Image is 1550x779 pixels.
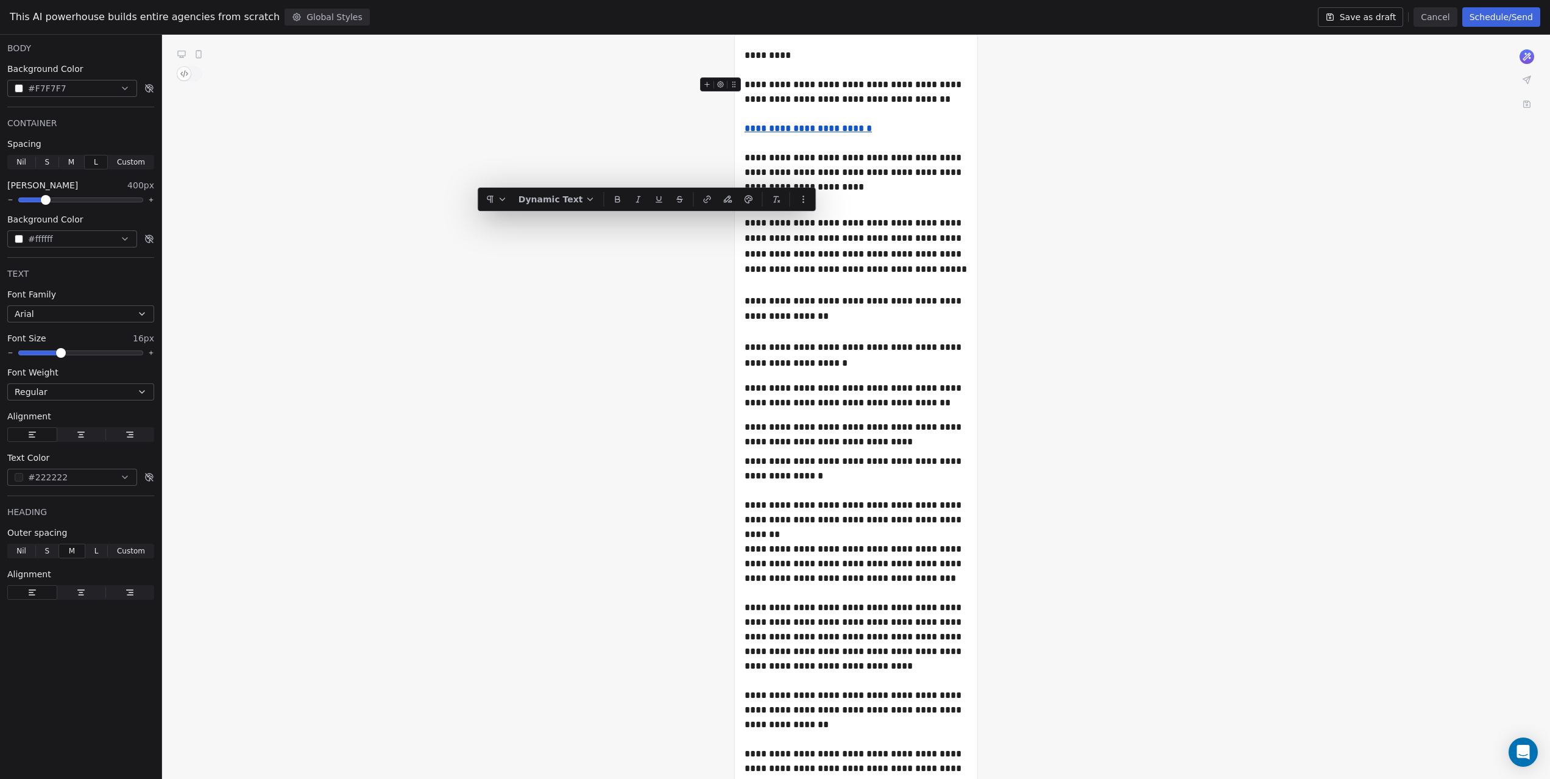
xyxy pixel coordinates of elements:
div: Open Intercom Messenger [1509,738,1538,767]
span: Text Color [7,452,49,464]
button: Schedule/Send [1462,7,1540,27]
span: M [68,157,74,168]
span: Custom [117,546,145,557]
span: Nil [16,546,26,557]
span: Font Weight [7,366,58,379]
span: Arial [15,308,34,320]
button: #222222 [7,469,137,486]
span: 400px [127,179,154,191]
button: #F7F7F7 [7,80,137,97]
span: #ffffff [28,233,53,246]
span: S [44,157,49,168]
span: Alignment [7,568,51,580]
span: Alignment [7,410,51,422]
button: Dynamic Text [514,190,600,208]
div: TEXT [7,268,154,280]
button: Save as draft [1318,7,1404,27]
span: #222222 [28,471,68,484]
div: CONTAINER [7,117,154,129]
button: #ffffff [7,230,137,247]
span: Custom [117,157,145,168]
button: Cancel [1414,7,1457,27]
span: Regular [15,386,48,399]
span: Outer spacing [7,527,67,539]
span: Font Family [7,288,56,301]
span: L [94,546,99,557]
span: [PERSON_NAME] [7,179,78,191]
span: Nil [16,157,26,168]
span: Background Color [7,213,83,226]
span: 16px [133,332,154,344]
span: #F7F7F7 [28,82,66,95]
div: HEADING [7,506,154,518]
div: BODY [7,42,154,54]
span: Font Size [7,332,46,344]
button: Global Styles [285,9,370,26]
span: S [44,546,49,557]
span: Background Color [7,63,83,75]
span: This AI powerhouse builds entire agencies from scratch [10,10,280,24]
span: Spacing [7,138,41,150]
